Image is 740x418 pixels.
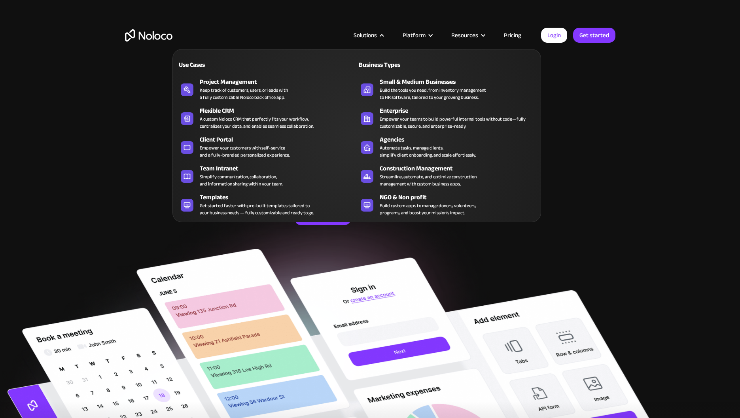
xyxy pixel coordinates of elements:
a: AgenciesAutomate tasks, manage clients,simplify client onboarding, and scale effortlessly. [357,133,537,160]
div: Project Management [200,77,360,87]
div: Team Intranet [200,164,360,173]
div: Solutions [354,30,377,40]
div: Build the tools you need, from inventory management to HR software, tailored to your growing busi... [380,87,486,101]
div: Small & Medium Businesses [380,77,540,87]
a: Get started [573,28,615,43]
div: Use Cases [177,60,263,70]
div: Flexible CRM [200,106,360,115]
div: Platform [403,30,426,40]
a: Small & Medium BusinessesBuild the tools you need, from inventory managementto HR software, tailo... [357,76,537,102]
a: EnterpriseEmpower your teams to build powerful internal tools without code—fully customizable, se... [357,104,537,131]
a: TemplatesGet started faster with pre-built templates tailored toyour business needs — fully custo... [177,191,357,218]
div: Resources [451,30,478,40]
div: Solutions [344,30,393,40]
div: Empower your customers with self-service and a fully-branded personalized experience. [200,144,290,159]
a: Business Types [357,55,537,74]
a: Pricing [494,30,531,40]
a: NGO & Non profitBuild custom apps to manage donors, volunteers,programs, and boost your mission’s... [357,191,537,218]
nav: Solutions [172,38,541,222]
div: Simplify communication, collaboration, and information sharing within your team. [200,173,283,187]
div: Client Portal [200,135,360,144]
div: Templates [200,193,360,202]
a: Team IntranetSimplify communication, collaboration,and information sharing within your team. [177,162,357,189]
h2: Business Apps for Teams [125,81,615,145]
div: NGO & Non profit [380,193,540,202]
div: Keep track of customers, users, or leads with a fully customizable Noloco back office app. [200,87,288,101]
div: Empower your teams to build powerful internal tools without code—fully customizable, secure, and ... [380,115,533,130]
div: Streamline, automate, and optimize construction management with custom business apps. [380,173,477,187]
div: Get started faster with pre-built templates tailored to your business needs — fully customizable ... [200,202,314,216]
a: Flexible CRMA custom Noloco CRM that perfectly fits your workflow,centralizes your data, and enab... [177,104,357,131]
a: Project ManagementKeep track of customers, users, or leads witha fully customizable Noloco back o... [177,76,357,102]
a: Use Cases [177,55,357,74]
div: Resources [441,30,494,40]
a: home [125,29,172,42]
a: Construction ManagementStreamline, automate, and optimize constructionmanagement with custom busi... [357,162,537,189]
a: Client PortalEmpower your customers with self-serviceand a fully-branded personalized experience. [177,133,357,160]
div: Platform [393,30,441,40]
div: Agencies [380,135,540,144]
div: A custom Noloco CRM that perfectly fits your workflow, centralizes your data, and enables seamles... [200,115,314,130]
div: Build custom apps to manage donors, volunteers, programs, and boost your mission’s impact. [380,202,476,216]
div: Automate tasks, manage clients, simplify client onboarding, and scale effortlessly. [380,144,476,159]
div: Business Types [357,60,443,70]
a: Login [541,28,567,43]
div: Construction Management [380,164,540,173]
div: Enterprise [380,106,540,115]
